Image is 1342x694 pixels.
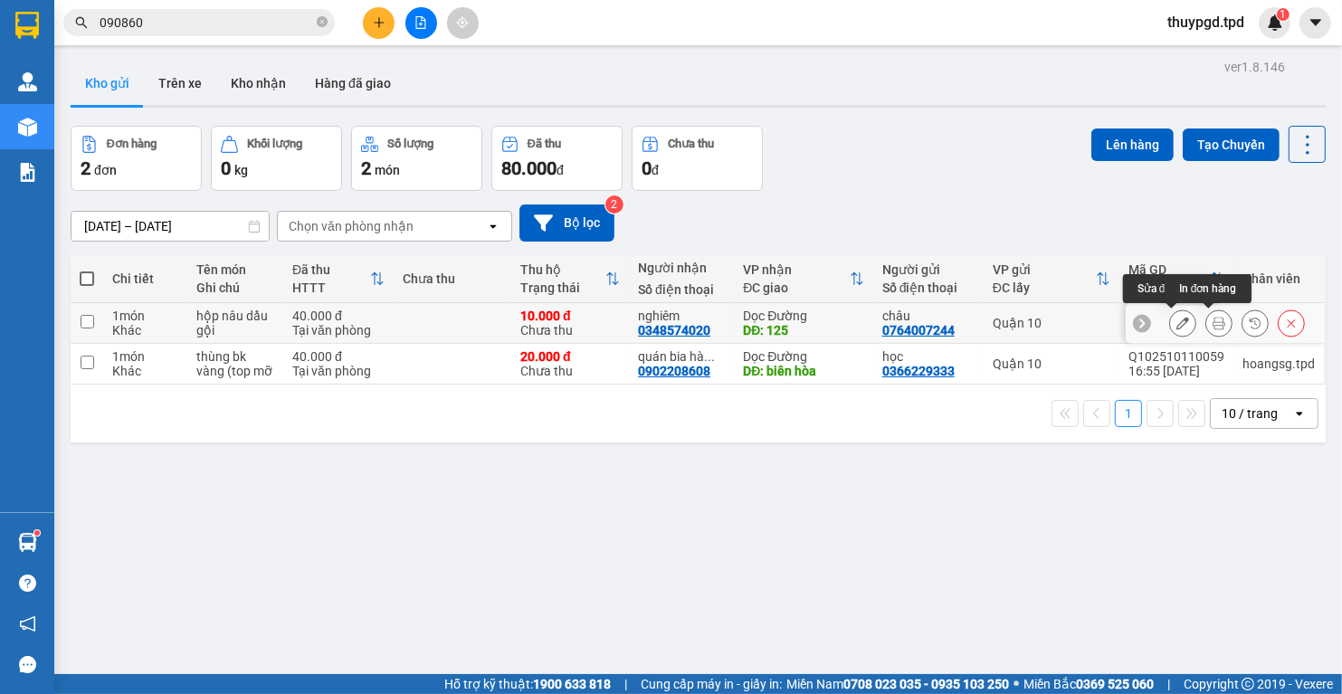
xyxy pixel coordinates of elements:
[292,349,385,364] div: 40.000 đ
[15,15,146,37] div: Quận 10
[112,323,178,337] div: Khác
[638,323,710,337] div: 0348574020
[638,309,725,323] div: nghiêm
[743,262,850,277] div: VP nhận
[456,16,469,29] span: aim
[1076,677,1154,691] strong: 0369 525 060
[373,16,385,29] span: plus
[520,262,605,277] div: Thu hộ
[18,533,37,552] img: warehouse-icon
[387,138,433,150] div: Số lượng
[786,674,1009,694] span: Miền Nam
[501,157,557,179] span: 80.000
[1167,674,1170,694] span: |
[100,13,313,33] input: Tìm tên, số ĐT hoặc mã đơn
[1308,14,1324,31] span: caret-down
[1153,11,1259,33] span: thuypgd.tpd
[15,37,146,59] div: mai
[216,62,300,105] button: Kho nhận
[638,282,725,297] div: Số điện thoại
[1128,349,1224,364] div: Q102510110059
[882,280,975,295] div: Số điện thoại
[520,309,620,337] div: Chưa thu
[882,349,975,364] div: học
[491,126,623,191] button: Đã thu80.000đ
[75,16,88,29] span: search
[984,255,1119,303] th: Toggle SortBy
[375,163,400,177] span: món
[1224,57,1285,77] div: ver 1.8.146
[520,309,620,323] div: 10.000 đ
[196,349,274,378] div: thùng bk vàng (top mỡ
[112,349,178,364] div: 1 món
[405,7,437,39] button: file-add
[292,309,385,323] div: 40.000 đ
[34,530,40,536] sup: 1
[19,656,36,673] span: message
[668,138,714,150] div: Chưa thu
[1277,8,1290,21] sup: 1
[221,157,231,179] span: 0
[247,138,302,150] div: Khối lượng
[882,364,955,378] div: 0366229333
[15,12,39,39] img: logo-vxr
[638,364,710,378] div: 0902208608
[292,262,370,277] div: Đã thu
[882,323,955,337] div: 0764007244
[196,309,274,337] div: hộp nâu dầu gội
[351,126,482,191] button: Số lượng2món
[71,126,202,191] button: Đơn hàng2đơn
[158,106,289,128] div: 079185029406
[843,677,1009,691] strong: 0708 023 035 - 0935 103 250
[19,575,36,592] span: question-circle
[605,195,623,214] sup: 2
[1165,274,1252,303] div: In đơn hàng
[993,262,1096,277] div: VP gửi
[624,674,627,694] span: |
[361,157,371,179] span: 2
[15,84,146,106] div: 079159030651
[317,16,328,27] span: close-circle
[18,72,37,91] img: warehouse-icon
[71,62,144,105] button: Kho gửi
[112,364,178,378] div: Khác
[112,271,178,286] div: Chi tiết
[289,217,414,235] div: Chọn văn phòng nhận
[158,17,202,36] span: Nhận:
[1115,400,1142,427] button: 1
[185,128,250,159] span: cs 97
[363,7,395,39] button: plus
[520,349,620,364] div: 20.000 đ
[283,255,394,303] th: Toggle SortBy
[1299,7,1331,39] button: caret-down
[1222,404,1278,423] div: 10 / trang
[144,62,216,105] button: Trên xe
[743,323,864,337] div: DĐ: 125
[882,262,975,277] div: Người gửi
[1091,128,1174,161] button: Lên hàng
[520,349,620,378] div: Chưa thu
[520,280,605,295] div: Trạng thái
[1128,262,1210,277] div: Mã GD
[528,138,561,150] div: Đã thu
[1128,364,1224,378] div: 16:55 [DATE]
[641,674,782,694] span: Cung cấp máy in - giấy in:
[1023,674,1154,694] span: Miền Bắc
[403,271,502,286] div: Chưa thu
[993,357,1110,371] div: Quận 10
[1014,680,1019,688] span: ⚪️
[486,219,500,233] svg: open
[447,7,479,39] button: aim
[1123,274,1220,303] div: Sửa đơn hàng
[317,14,328,32] span: close-circle
[632,126,763,191] button: Chưa thu0đ
[743,349,864,364] div: Dọc Đường
[71,212,269,241] input: Select a date range.
[1242,357,1315,371] div: hoangsg.tpd
[638,349,725,364] div: quán bia hà nam ninh
[414,16,427,29] span: file-add
[1169,309,1196,337] div: Sửa đơn hàng
[1183,128,1280,161] button: Tạo Chuyến
[1292,406,1307,421] svg: open
[1119,255,1233,303] th: Toggle SortBy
